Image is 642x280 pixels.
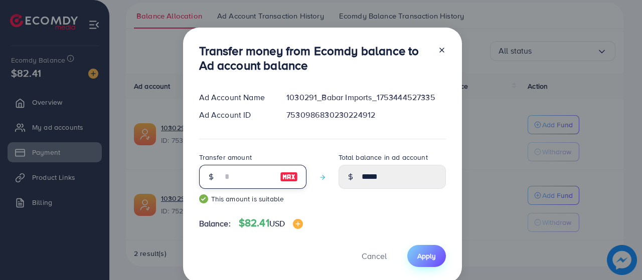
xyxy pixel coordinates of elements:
[191,92,279,103] div: Ad Account Name
[239,217,303,229] h4: $82.41
[199,218,231,229] span: Balance:
[339,152,428,162] label: Total balance in ad account
[199,44,430,73] h3: Transfer money from Ecomdy balance to Ad account balance
[199,152,252,162] label: Transfer amount
[199,194,306,204] small: This amount is suitable
[349,245,399,266] button: Cancel
[269,218,285,229] span: USD
[191,109,279,121] div: Ad Account ID
[199,194,208,203] img: guide
[280,171,298,183] img: image
[407,245,446,266] button: Apply
[417,251,436,261] span: Apply
[278,92,453,103] div: 1030291_Babar Imports_1753444527335
[278,109,453,121] div: 7530986830230224912
[293,219,303,229] img: image
[362,250,387,261] span: Cancel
